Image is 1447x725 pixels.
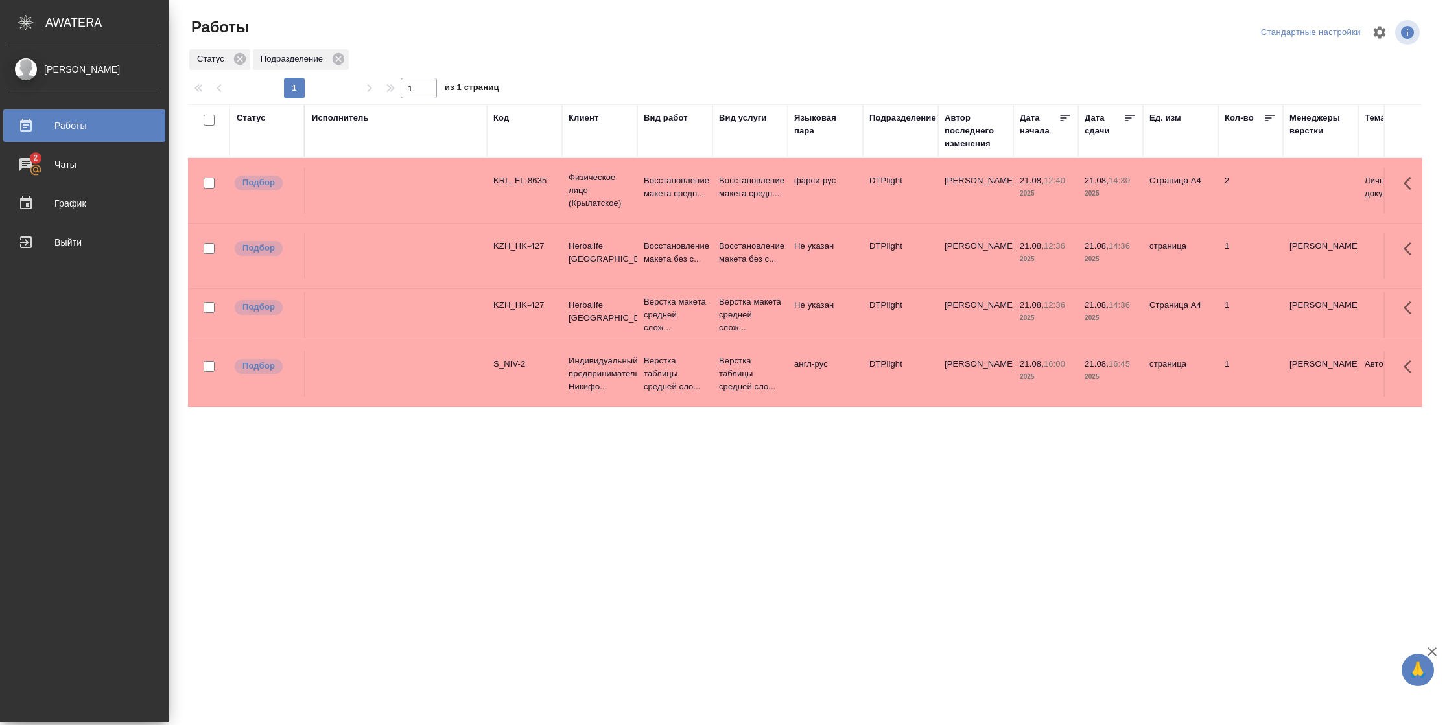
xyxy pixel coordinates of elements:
[788,292,863,338] td: Не указан
[242,242,275,255] p: Подбор
[1044,359,1065,369] p: 16:00
[1085,241,1109,251] p: 21.08,
[1020,253,1072,266] p: 2025
[3,109,165,142] a: Работы
[1109,176,1130,185] p: 14:30
[1365,111,1404,124] div: Тематика
[794,111,856,137] div: Языковая пара
[1396,351,1427,382] button: Здесь прячутся важные кнопки
[1289,299,1352,312] p: [PERSON_NAME]
[719,240,781,266] p: Восстановление макета без с...
[1020,371,1072,384] p: 2025
[493,240,556,253] div: KZH_HK-427
[493,299,556,312] div: KZH_HK-427
[569,240,631,266] p: Herbalife [GEOGRAPHIC_DATA]
[863,292,938,338] td: DTPlight
[1109,241,1130,251] p: 14:36
[237,111,266,124] div: Статус
[945,111,1007,150] div: Автор последнего изменения
[1085,187,1136,200] p: 2025
[1044,176,1065,185] p: 12:40
[1085,312,1136,325] p: 2025
[242,301,275,314] p: Подбор
[569,354,631,393] p: Индивидуальный предприниматель Никифо...
[312,111,369,124] div: Исполнитель
[644,240,706,266] p: Восстановление макета без с...
[10,155,159,174] div: Чаты
[1365,174,1427,200] p: Личные документы
[938,233,1013,279] td: [PERSON_NAME]
[10,116,159,135] div: Работы
[1020,359,1044,369] p: 21.08,
[788,351,863,397] td: англ-рус
[569,299,631,325] p: Herbalife [GEOGRAPHIC_DATA]
[233,358,298,375] div: Можно подбирать исполнителей
[1396,168,1427,199] button: Здесь прячутся важные кнопки
[1085,253,1136,266] p: 2025
[1143,233,1218,279] td: страница
[1020,111,1059,137] div: Дата начала
[1402,654,1434,686] button: 🙏
[233,299,298,316] div: Можно подбирать исполнителей
[1289,111,1352,137] div: Менеджеры верстки
[1289,358,1352,371] p: [PERSON_NAME]
[445,80,499,98] span: из 1 страниц
[719,354,781,393] p: Верстка таблицы средней сло...
[1143,168,1218,213] td: Страница А4
[719,174,781,200] p: Восстановление макета средн...
[1085,359,1109,369] p: 21.08,
[1109,359,1130,369] p: 16:45
[1395,20,1422,45] span: Посмотреть информацию
[1218,233,1283,279] td: 1
[1396,292,1427,323] button: Здесь прячутся важные кнопки
[869,111,936,124] div: Подразделение
[644,354,706,393] p: Верстка таблицы средней сло...
[1289,240,1352,253] p: [PERSON_NAME]
[1085,111,1123,137] div: Дата сдачи
[1143,292,1218,338] td: Страница А4
[1396,233,1427,264] button: Здесь прячутся важные кнопки
[938,351,1013,397] td: [PERSON_NAME]
[788,233,863,279] td: Не указан
[938,168,1013,213] td: [PERSON_NAME]
[569,171,631,210] p: Физическое лицо (Крылатское)
[1044,300,1065,310] p: 12:36
[1365,358,1427,371] p: Автомобилестроение
[863,168,938,213] td: DTPlight
[863,351,938,397] td: DTPlight
[493,174,556,187] div: KRL_FL-8635
[188,17,249,38] span: Работы
[1020,241,1044,251] p: 21.08,
[197,52,229,65] p: Статус
[1044,241,1065,251] p: 12:36
[1143,351,1218,397] td: страница
[719,295,781,334] p: Верстка макета средней слож...
[3,148,165,181] a: 2Чаты
[1218,292,1283,338] td: 1
[1218,168,1283,213] td: 2
[189,49,250,70] div: Статус
[1109,300,1130,310] p: 14:36
[45,10,169,36] div: AWATERA
[10,233,159,252] div: Выйти
[10,194,159,213] div: График
[261,52,327,65] p: Подразделение
[1225,111,1254,124] div: Кол-во
[644,111,688,124] div: Вид работ
[1407,656,1429,684] span: 🙏
[644,295,706,334] p: Верстка макета средней слож...
[1020,300,1044,310] p: 21.08,
[1085,300,1109,310] p: 21.08,
[863,233,938,279] td: DTPlight
[1218,351,1283,397] td: 1
[719,111,767,124] div: Вид услуги
[493,358,556,371] div: S_NIV-2
[938,292,1013,338] td: [PERSON_NAME]
[25,152,45,165] span: 2
[788,168,863,213] td: фарси-рус
[10,62,159,76] div: [PERSON_NAME]
[253,49,349,70] div: Подразделение
[1020,312,1072,325] p: 2025
[644,174,706,200] p: Восстановление макета средн...
[1020,176,1044,185] p: 21.08,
